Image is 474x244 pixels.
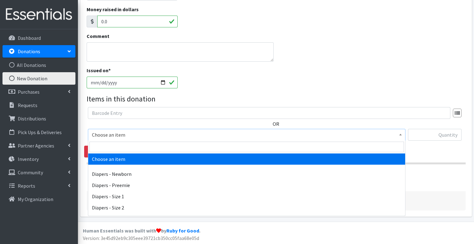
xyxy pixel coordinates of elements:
span: Version: 3e45d92eb9c305eee39721cb350cc05faa68e05d [83,235,199,241]
a: Reports [2,180,75,192]
p: Community [18,169,43,176]
li: Choose an item [88,153,405,165]
label: Issued on [87,67,111,74]
legend: Items in this donation [87,93,466,105]
a: Inventory [2,153,75,165]
a: Community [2,166,75,179]
a: Dashboard [2,32,75,44]
p: Donations [18,48,40,54]
a: Purchases [2,86,75,98]
label: OR [273,120,279,128]
p: Partner Agencies [18,143,54,149]
li: Diapers - Preemie [88,180,405,191]
li: Diapers - Size 3 [88,213,405,224]
input: Quantity [408,129,462,141]
p: My Organization [18,196,53,202]
a: Remove [84,146,115,157]
a: New Donation [2,72,75,85]
li: Diapers - Size 2 [88,202,405,213]
input: Barcode Entry [88,107,450,119]
span: Choose an item [88,129,405,141]
strong: Human Essentials was built with by . [83,228,200,234]
label: Money raised in dollars [87,6,139,13]
a: Partner Agencies [2,139,75,152]
li: Diapers - Newborn [88,168,405,180]
p: Dashboard [18,35,41,41]
a: All Donations [2,59,75,71]
img: HumanEssentials [2,4,75,25]
p: Distributions [18,115,46,122]
abbr: required [108,67,111,73]
p: Pick Ups & Deliveries [18,129,62,135]
p: Inventory [18,156,39,162]
a: Ruby for Good [166,228,199,234]
li: Diapers - Size 1 [88,191,405,202]
a: Pick Ups & Deliveries [2,126,75,138]
a: Donations [2,45,75,58]
label: Comment [87,32,109,40]
p: Reports [18,183,35,189]
p: Purchases [18,89,40,95]
a: My Organization [2,193,75,205]
a: Distributions [2,112,75,125]
span: Choose an item [92,130,401,139]
a: Requests [2,99,75,111]
p: Requests [18,102,37,108]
